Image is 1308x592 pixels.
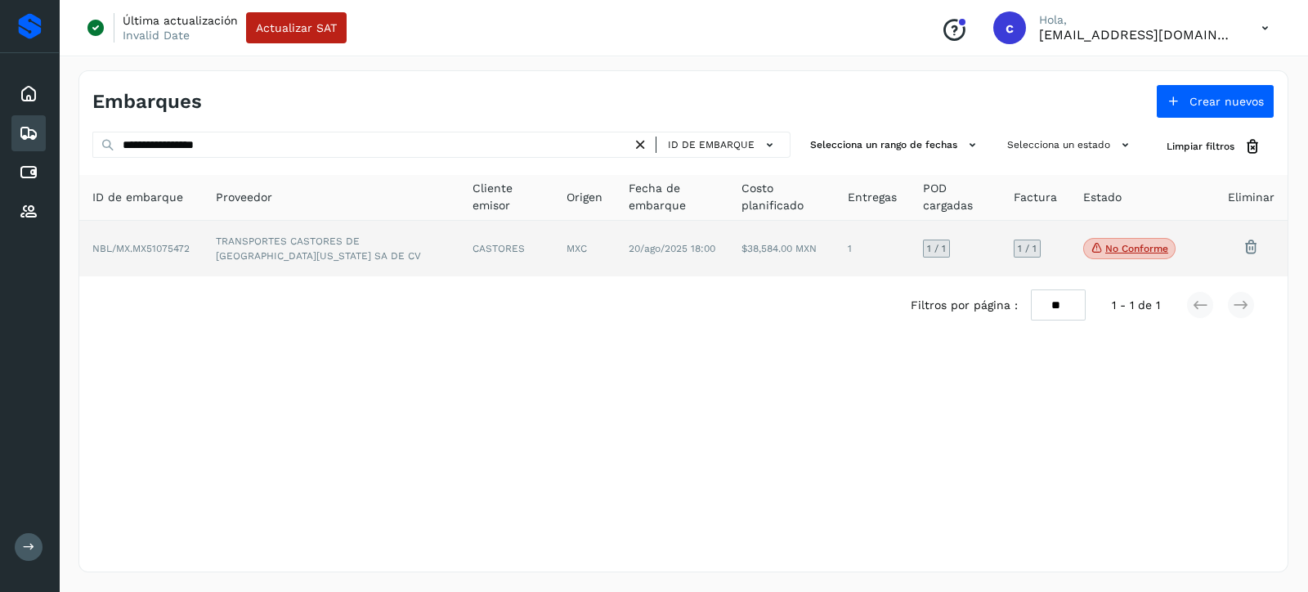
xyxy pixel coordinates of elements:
[256,22,337,34] span: Actualizar SAT
[1153,132,1274,162] button: Limpiar filtros
[1018,244,1037,253] span: 1 / 1
[835,221,910,276] td: 1
[11,155,46,191] div: Cuentas por pagar
[1167,139,1234,154] span: Limpiar filtros
[923,180,988,214] span: POD cargadas
[629,243,715,254] span: 20/ago/2025 18:00
[11,194,46,230] div: Proveedores
[203,221,459,276] td: TRANSPORTES CASTORES DE [GEOGRAPHIC_DATA][US_STATE] SA DE CV
[92,189,183,206] span: ID de embarque
[246,12,347,43] button: Actualizar SAT
[553,221,616,276] td: MXC
[848,189,897,206] span: Entregas
[663,133,783,157] button: ID de embarque
[1039,27,1235,43] p: calbor@niagarawater.com
[1156,84,1274,119] button: Crear nuevos
[459,221,553,276] td: CASTORES
[216,189,272,206] span: Proveedor
[1001,132,1140,159] button: Selecciona un estado
[92,243,190,254] span: NBL/MX.MX51075472
[741,180,822,214] span: Costo planificado
[123,28,190,43] p: Invalid Date
[567,189,602,206] span: Origen
[1112,297,1160,314] span: 1 - 1 de 1
[1014,189,1057,206] span: Factura
[123,13,238,28] p: Última actualización
[11,115,46,151] div: Embarques
[92,90,202,114] h4: Embarques
[1105,243,1168,254] p: No conforme
[911,297,1018,314] span: Filtros por página :
[804,132,988,159] button: Selecciona un rango de fechas
[728,221,835,276] td: $38,584.00 MXN
[11,76,46,112] div: Inicio
[1228,189,1274,206] span: Eliminar
[927,244,946,253] span: 1 / 1
[668,137,755,152] span: ID de embarque
[1083,189,1122,206] span: Estado
[473,180,540,214] span: Cliente emisor
[1039,13,1235,27] p: Hola,
[629,180,715,214] span: Fecha de embarque
[1189,96,1264,107] span: Crear nuevos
